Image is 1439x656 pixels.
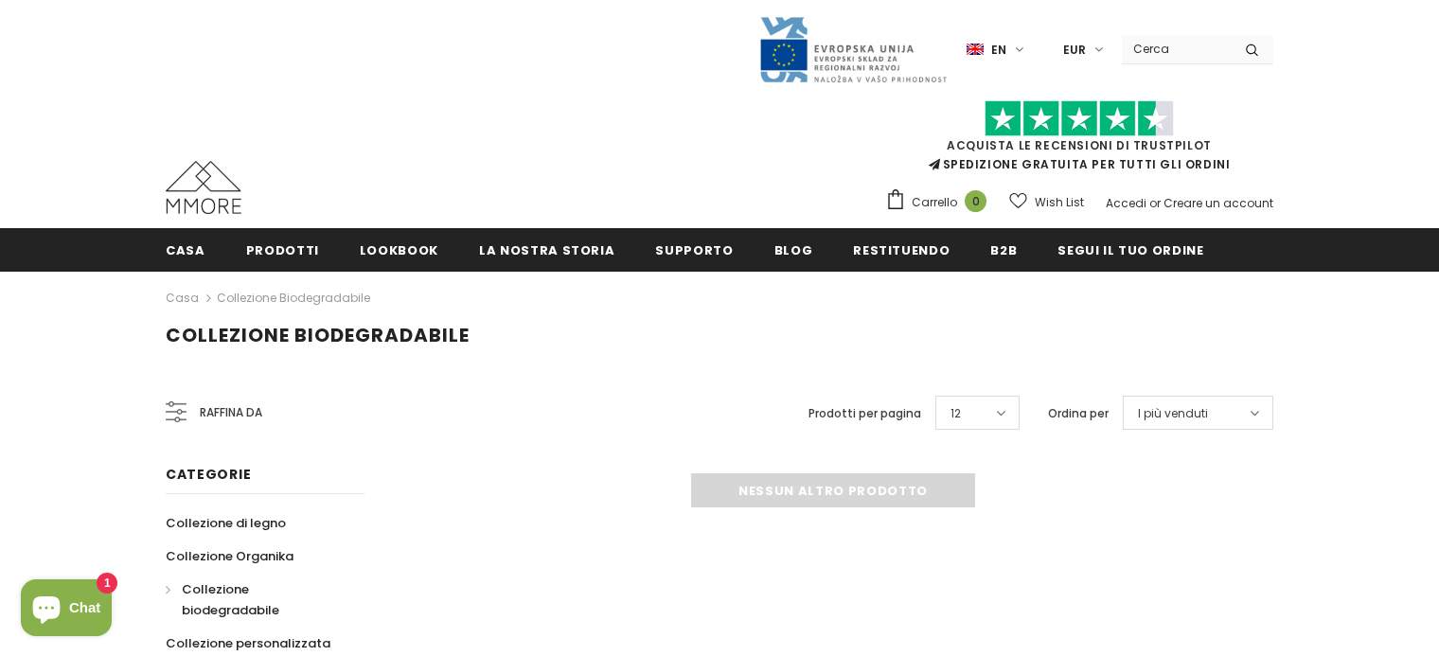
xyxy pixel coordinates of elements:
[1063,41,1086,60] span: EUR
[985,100,1174,137] img: Fidati di Pilot Stars
[1035,193,1084,212] span: Wish List
[1149,195,1161,211] span: or
[166,506,286,540] a: Collezione di legno
[1106,195,1146,211] a: Accedi
[950,404,961,423] span: 12
[991,41,1006,60] span: en
[1009,186,1084,219] a: Wish List
[967,42,984,58] img: i-lang-1.png
[166,540,293,573] a: Collezione Organika
[655,228,733,271] a: supporto
[1057,228,1203,271] a: Segui il tuo ordine
[246,228,319,271] a: Prodotti
[990,241,1017,259] span: B2B
[479,228,614,271] a: La nostra storia
[200,402,262,423] span: Raffina da
[1138,404,1208,423] span: I più venduti
[885,109,1273,172] span: SPEDIZIONE GRATUITA PER TUTTI GLI ORDINI
[758,15,948,84] img: Javni Razpis
[360,228,438,271] a: Lookbook
[166,322,470,348] span: Collezione biodegradabile
[166,573,344,627] a: Collezione biodegradabile
[217,290,370,306] a: Collezione biodegradabile
[853,228,950,271] a: Restituendo
[885,188,996,217] a: Carrello 0
[166,287,199,310] a: Casa
[912,193,957,212] span: Carrello
[360,241,438,259] span: Lookbook
[990,228,1017,271] a: B2B
[166,228,205,271] a: Casa
[15,579,117,641] inbox-online-store-chat: Shopify online store chat
[1164,195,1273,211] a: Creare un account
[758,41,948,57] a: Javni Razpis
[808,404,921,423] label: Prodotti per pagina
[166,241,205,259] span: Casa
[655,241,733,259] span: supporto
[166,161,241,214] img: Casi MMORE
[1122,35,1231,62] input: Search Site
[166,547,293,565] span: Collezione Organika
[166,634,330,652] span: Collezione personalizzata
[1048,404,1109,423] label: Ordina per
[853,241,950,259] span: Restituendo
[166,465,251,484] span: Categorie
[1057,241,1203,259] span: Segui il tuo ordine
[947,137,1212,153] a: Acquista le recensioni di TrustPilot
[774,241,813,259] span: Blog
[246,241,319,259] span: Prodotti
[182,580,279,619] span: Collezione biodegradabile
[774,228,813,271] a: Blog
[965,190,986,212] span: 0
[479,241,614,259] span: La nostra storia
[166,514,286,532] span: Collezione di legno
